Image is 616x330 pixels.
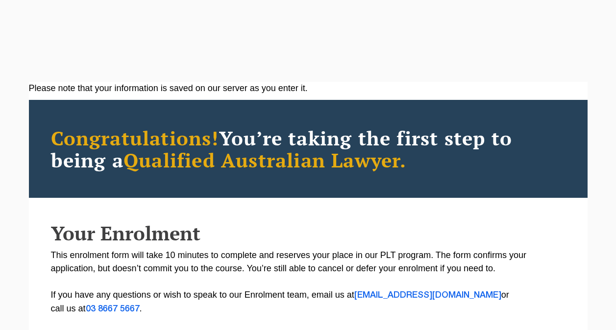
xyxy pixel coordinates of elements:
[51,125,219,151] span: Congratulations!
[123,147,407,173] span: Qualified Australian Lawyer.
[51,127,566,171] h2: You’re taking the first step to being a
[51,222,566,244] h2: Your Enrolment
[354,291,501,299] a: [EMAIL_ADDRESS][DOMAIN_NAME]
[86,305,140,313] a: 03 8667 5667
[51,249,566,316] p: This enrolment form will take 10 minutes to complete and reserves your place in our PLT program. ...
[29,82,588,95] div: Please note that your information is saved on our server as you enter it.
